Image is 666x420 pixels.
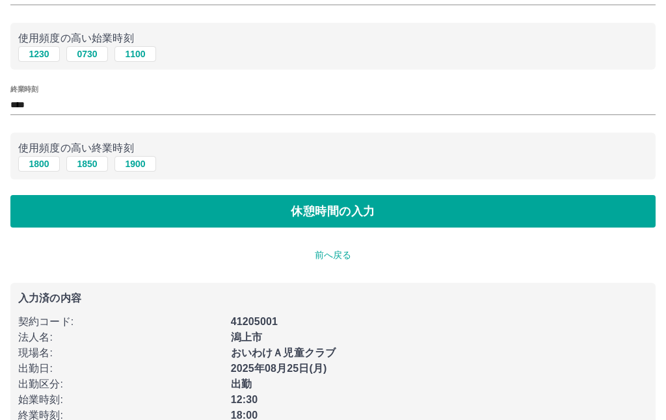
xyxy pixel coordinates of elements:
button: 1900 [114,156,156,172]
p: 前へ戻る [10,248,656,262]
button: 1230 [18,46,60,62]
button: 1850 [66,156,108,172]
button: 1800 [18,156,60,172]
p: 法人名 : [18,330,223,345]
b: 2025年08月25日(月) [231,363,327,374]
b: 出勤 [231,378,252,389]
p: 使用頻度の高い終業時刻 [18,140,648,156]
p: 出勤日 : [18,361,223,376]
b: おいわけＡ児童クラブ [231,347,336,358]
button: 1100 [114,46,156,62]
b: 41205001 [231,316,278,327]
b: 12:30 [231,394,258,405]
label: 終業時刻 [10,85,38,94]
p: 出勤区分 : [18,376,223,392]
p: 現場名 : [18,345,223,361]
button: 休憩時間の入力 [10,195,656,228]
p: 契約コード : [18,314,223,330]
button: 0730 [66,46,108,62]
p: 入力済の内容 [18,293,648,304]
b: 潟上市 [231,332,262,343]
p: 始業時刻 : [18,392,223,408]
p: 使用頻度の高い始業時刻 [18,31,648,46]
